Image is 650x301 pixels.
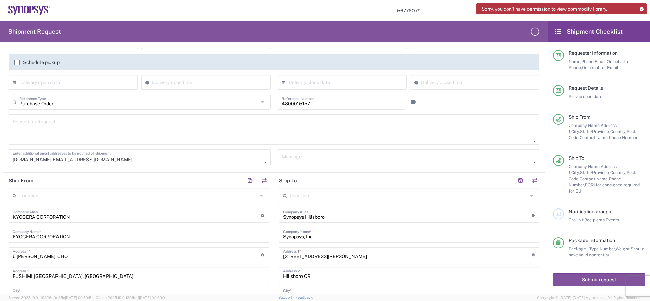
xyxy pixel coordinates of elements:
span: Email, [595,59,607,64]
span: Client: 2025.19.0-129fbcf [96,296,166,300]
span: Group 1: [569,217,584,222]
span: Name, [569,59,581,64]
span: State/Province, [580,129,610,134]
span: Phone Number [609,135,638,140]
span: Package Information [569,238,615,243]
button: Submit request [553,273,645,286]
span: Recipients, [584,217,606,222]
span: Server: 2025.19.0-49328d0a35e [8,296,93,300]
span: Number, [600,246,616,251]
span: Weight, [616,246,631,251]
span: Copyright © [DATE]-[DATE] Agistix Inc., All Rights Reserved [537,295,642,301]
span: EORI for consignee required for EU [569,182,640,194]
span: Pickup open date [569,94,602,99]
span: Contact Name, [580,135,609,140]
span: Package 1: [569,246,589,251]
h2: Ship To [279,177,297,184]
span: Requester Information [569,50,618,56]
span: Country, [610,129,627,134]
span: Phone, [581,59,595,64]
span: [DATE] 09:39:01 [139,296,166,300]
span: Company Name, [569,164,601,169]
span: On behalf of Email [582,65,618,70]
span: Type, [589,246,600,251]
label: Schedule pickup [14,60,60,65]
a: Support [278,295,295,299]
input: Shipment, tracking or reference number [392,4,568,17]
span: Ship To [569,155,584,161]
a: Feedback [295,295,313,299]
span: Contact Name, [580,176,609,181]
span: City, [571,170,580,175]
h2: Shipment Checklist [554,28,623,36]
h2: Shipment Request [8,28,61,36]
h2: Ship From [9,177,33,184]
span: Company Name, [569,123,601,128]
span: Request Details [569,85,603,91]
span: State/Province, [580,170,610,175]
span: Events [606,217,619,222]
span: City, [571,129,580,134]
span: Sorry, you don't have permission to view commodity library. [482,6,607,12]
span: Notification groups [569,209,611,214]
span: Ship From [569,114,590,120]
span: Country, [610,170,627,175]
span: [DATE] 09:50:51 [65,296,93,300]
a: Add Reference [408,97,418,107]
